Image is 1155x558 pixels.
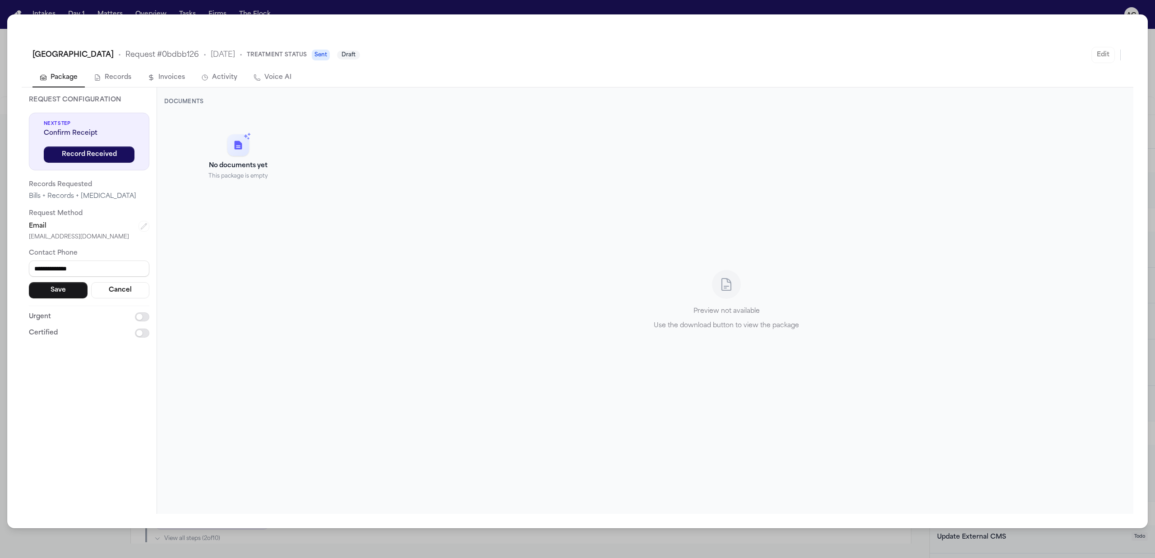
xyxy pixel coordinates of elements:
p: Preview not available [654,306,799,317]
span: Request # 0bdbb126 [125,50,199,60]
button: Package [32,69,85,87]
button: Activity [194,69,245,87]
h3: Documents [164,98,312,105]
span: Treatment Status [247,51,307,59]
p: Request Method [29,208,149,219]
button: Save [29,282,88,298]
button: Invoices [140,69,192,87]
p: Request Configuration [29,95,149,105]
button: Edit [1091,47,1115,63]
span: • [203,50,206,60]
span: [DATE] [211,50,235,60]
span: Confirm Receipt [44,129,134,138]
p: Use the download button to view the package [654,321,799,332]
span: Sent [312,50,330,60]
span: • [118,50,121,60]
p: No documents yet [209,161,268,170]
p: Contact Phone [29,248,149,259]
div: Bills + Records + [MEDICAL_DATA] [29,192,149,201]
span: Draft [337,50,360,59]
button: Cancel [91,282,150,298]
button: Record Received [44,146,134,163]
p: Certified [29,328,58,338]
span: Next Step [44,120,134,127]
span: [GEOGRAPHIC_DATA] [32,50,114,60]
p: This package is empty [208,172,268,181]
div: [EMAIL_ADDRESS][DOMAIN_NAME] [29,233,149,241]
button: Voice AI [246,69,299,87]
p: Urgent [29,311,51,322]
button: Records [87,69,139,87]
span: • [240,50,242,60]
p: Records Requested [29,179,149,190]
span: Email [29,222,46,231]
